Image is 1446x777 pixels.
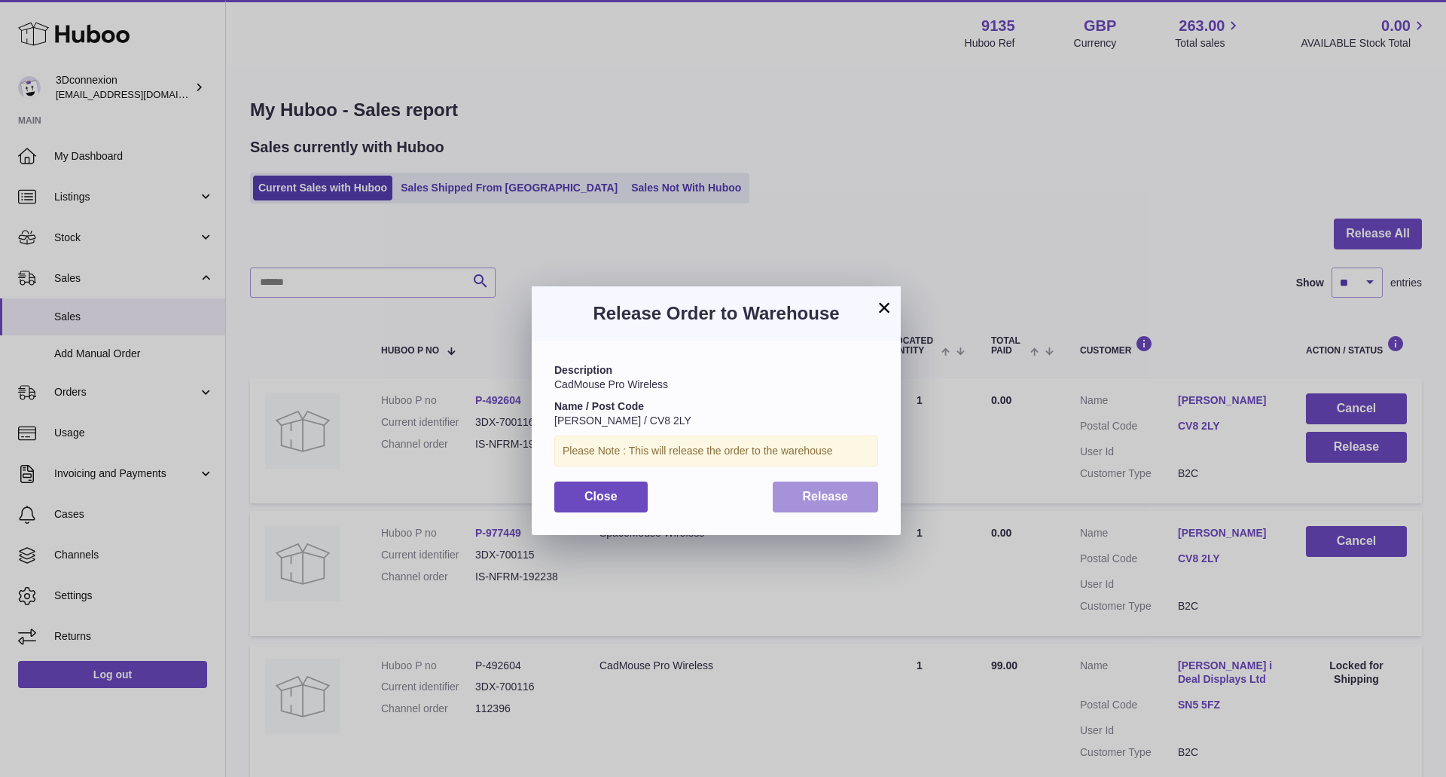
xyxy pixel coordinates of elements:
[554,364,612,376] strong: Description
[803,490,849,503] span: Release
[554,415,691,427] span: [PERSON_NAME] / CV8 2LY
[554,400,644,412] strong: Name / Post Code
[554,301,878,326] h3: Release Order to Warehouse
[554,378,668,390] span: CadMouse Pro Wireless
[584,490,618,503] span: Close
[554,482,648,512] button: Close
[554,436,878,467] div: Please Note : This will release the order to the warehouse
[773,482,879,512] button: Release
[875,298,893,317] button: ×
